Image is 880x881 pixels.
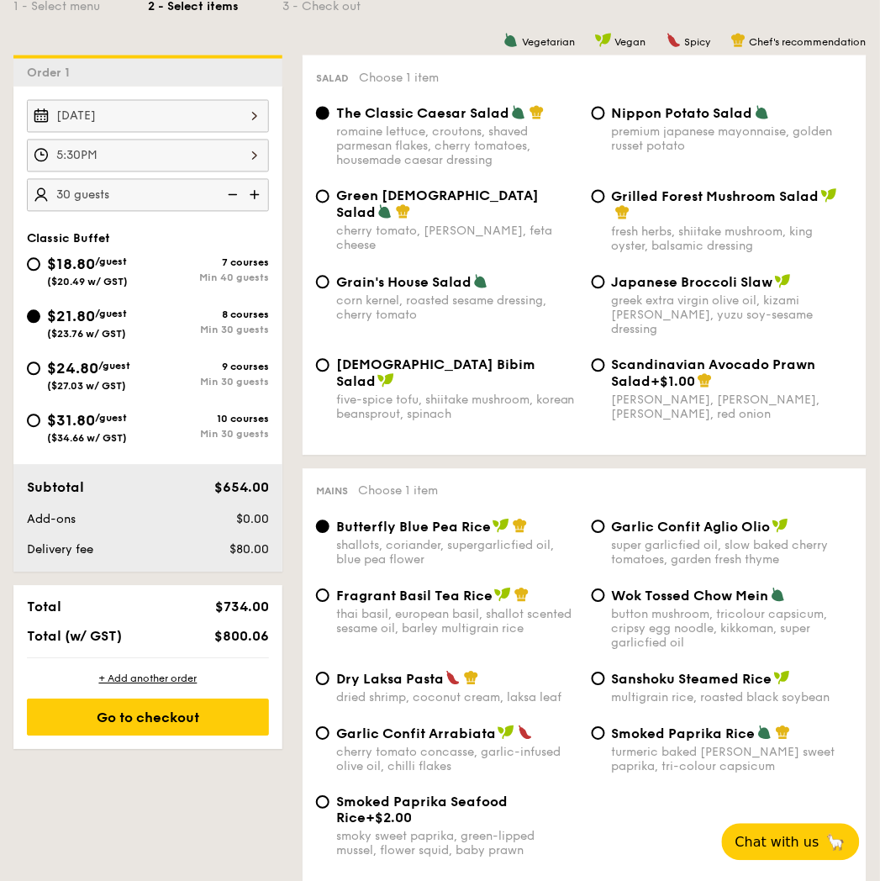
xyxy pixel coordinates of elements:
input: The Classic Caesar Saladromaine lettuce, croutons, shaved parmesan flakes, cherry tomatoes, house... [316,107,329,120]
div: [PERSON_NAME], [PERSON_NAME], [PERSON_NAME], red onion [612,393,854,422]
input: Garlic Confit Aglio Oliosuper garlicfied oil, slow baked cherry tomatoes, garden fresh thyme [592,520,605,534]
div: button mushroom, tricolour capsicum, cripsy egg noodle, kikkoman, super garlicfied oil [612,608,854,651]
span: Dry Laksa Pasta [336,672,444,688]
input: Grilled Forest Mushroom Saladfresh herbs, shiitake mushroom, king oyster, balsamic dressing [592,190,605,203]
span: Classic Buffet [27,232,110,246]
img: icon-vegan.f8ff3823.svg [498,725,514,741]
span: Order 1 [27,66,76,80]
span: /guest [95,413,127,425]
img: icon-vegan.f8ff3823.svg [772,519,789,534]
img: icon-reduce.1d2dbef1.svg [219,179,244,211]
img: icon-chef-hat.a58ddaea.svg [776,725,791,741]
span: Japanese Broccoli Slaw [612,275,773,291]
span: ($20.49 w/ GST) [47,277,128,288]
input: Green [DEMOGRAPHIC_DATA] Saladcherry tomato, [PERSON_NAME], feta cheese [316,190,329,203]
div: Min 30 guests [148,377,269,388]
span: Choose 1 item [359,71,439,85]
div: multigrain rice, roasted black soybean [612,691,854,705]
span: Total [27,599,61,615]
input: Scandinavian Avocado Prawn Salad+$1.00[PERSON_NAME], [PERSON_NAME], [PERSON_NAME], red onion [592,359,605,372]
input: Smoked Paprika Riceturmeric baked [PERSON_NAME] sweet paprika, tri-colour capsicum [592,727,605,741]
div: greek extra virgin olive oil, kizami [PERSON_NAME], yuzu soy-sesame dressing [612,294,854,337]
img: icon-vegan.f8ff3823.svg [377,373,394,388]
input: [DEMOGRAPHIC_DATA] Bibim Saladfive-spice tofu, shiitake mushroom, korean beansprout, spinach [316,359,329,372]
span: Chef's recommendation [750,36,867,48]
input: Event date [27,100,269,133]
span: Nippon Potato Salad [612,106,753,122]
div: premium japanese mayonnaise, golden russet potato [612,125,854,154]
span: Delivery fee [27,543,93,557]
img: icon-vegan.f8ff3823.svg [595,33,612,48]
span: +$2.00 [366,810,412,826]
div: 9 courses [148,361,269,373]
span: ($27.03 w/ GST) [47,381,126,393]
span: Vegetarian [522,36,575,48]
span: $654.00 [214,480,269,496]
span: $18.80 [47,256,95,274]
span: Scandinavian Avocado Prawn Salad [612,357,816,390]
span: Mains [316,486,348,498]
span: Smoked Paprika Seafood Rice [336,794,508,826]
img: icon-vegan.f8ff3823.svg [774,671,791,686]
img: icon-vegetarian.fe4039eb.svg [755,105,770,120]
img: icon-vegetarian.fe4039eb.svg [771,588,786,603]
span: $0.00 [236,513,269,527]
input: Japanese Broccoli Slawgreek extra virgin olive oil, kizami [PERSON_NAME], yuzu soy-sesame dressing [592,276,605,289]
img: icon-spicy.37a8142b.svg [445,671,461,686]
img: icon-chef-hat.a58ddaea.svg [615,205,630,220]
div: cherry tomato, [PERSON_NAME], feta cheese [336,224,578,253]
div: Min 30 guests [148,429,269,440]
div: five-spice tofu, shiitake mushroom, korean beansprout, spinach [336,393,578,422]
div: Min 40 guests [148,272,269,284]
input: Nippon Potato Saladpremium japanese mayonnaise, golden russet potato [592,107,605,120]
img: icon-spicy.37a8142b.svg [518,725,533,741]
span: $800.06 [214,629,269,645]
span: Total (w/ GST) [27,629,122,645]
img: icon-vegan.f8ff3823.svg [821,188,838,203]
input: Grain's House Saladcorn kernel, roasted sesame dressing, cherry tomato [316,276,329,289]
div: dried shrimp, coconut cream, laksa leaf [336,691,578,705]
span: Sanshoku Steamed Rice [612,672,772,688]
img: icon-spicy.37a8142b.svg [667,33,682,48]
span: Subtotal [27,480,84,496]
img: icon-vegan.f8ff3823.svg [493,519,509,534]
img: icon-vegetarian.fe4039eb.svg [473,274,488,289]
span: Chat with us [735,835,819,851]
span: [DEMOGRAPHIC_DATA] Bibim Salad [336,357,535,390]
img: icon-vegan.f8ff3823.svg [775,274,792,289]
span: +$1.00 [651,374,696,390]
span: Smoked Paprika Rice [612,726,756,742]
input: Number of guests [27,179,269,212]
div: corn kernel, roasted sesame dressing, cherry tomato [336,294,578,323]
div: cherry tomato concasse, garlic-infused olive oil, chilli flakes [336,746,578,774]
span: $734.00 [215,599,269,615]
span: Grilled Forest Mushroom Salad [612,189,819,205]
input: Dry Laksa Pastadried shrimp, coconut cream, laksa leaf [316,673,329,686]
div: 7 courses [148,257,269,269]
span: Vegan [615,36,646,48]
img: icon-chef-hat.a58ddaea.svg [530,105,545,120]
img: icon-chef-hat.a58ddaea.svg [464,671,479,686]
span: Salad [316,72,349,84]
span: $31.80 [47,412,95,430]
span: Add-ons [27,513,76,527]
img: icon-chef-hat.a58ddaea.svg [396,204,411,219]
button: Chat with us🦙 [722,824,860,861]
input: Garlic Confit Arrabiatacherry tomato concasse, garlic-infused olive oil, chilli flakes [316,727,329,741]
img: icon-vegetarian.fe4039eb.svg [377,204,393,219]
img: icon-chef-hat.a58ddaea.svg [513,519,528,534]
span: ($23.76 w/ GST) [47,329,126,340]
img: icon-vegetarian.fe4039eb.svg [511,105,526,120]
span: /guest [95,256,127,268]
div: shallots, coriander, supergarlicfied oil, blue pea flower [336,539,578,567]
img: icon-chef-hat.a58ddaea.svg [698,373,713,388]
input: $31.80/guest($34.66 w/ GST)10 coursesMin 30 guests [27,414,40,428]
span: Wok Tossed Chow Mein [612,588,769,604]
div: smoky sweet paprika, green-lipped mussel, flower squid, baby prawn [336,830,578,858]
span: Butterfly Blue Pea Rice [336,520,491,535]
input: Sanshoku Steamed Ricemultigrain rice, roasted black soybean [592,673,605,686]
span: Fragrant Basil Tea Rice [336,588,493,604]
img: icon-chef-hat.a58ddaea.svg [731,33,746,48]
span: Green [DEMOGRAPHIC_DATA] Salad [336,188,539,221]
div: 10 courses [148,414,269,425]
